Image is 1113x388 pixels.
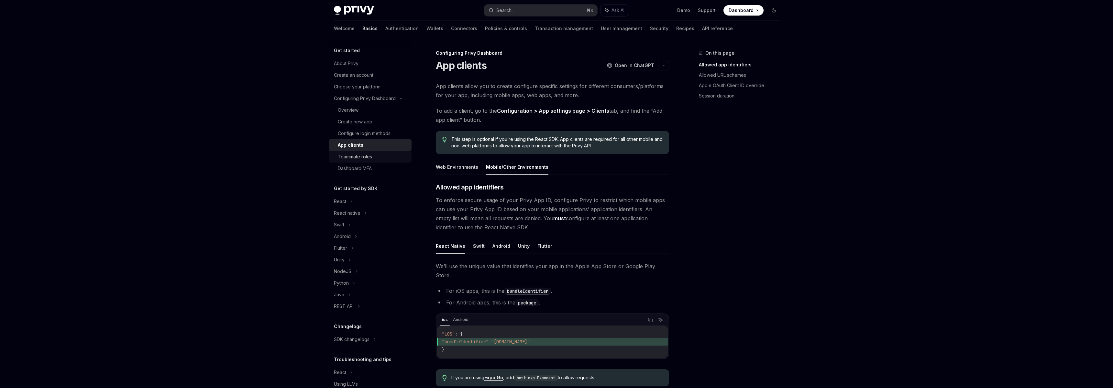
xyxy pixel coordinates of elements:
[334,6,374,15] img: dark logo
[334,198,346,205] div: React
[496,6,514,14] div: Search...
[484,375,503,381] a: Expo Go
[699,60,784,70] a: Allowed app identifiers
[699,80,784,91] a: Apple OAuth Client ID override
[436,262,669,280] span: We’ll use the unique value that identifies your app in the Apple App Store or Google Play Store.
[334,185,378,192] h5: Get started by SDK
[334,323,362,330] h5: Changelogs
[705,49,734,57] span: On this page
[698,7,716,14] a: Support
[436,159,478,175] button: Web Environments
[515,299,539,306] a: package
[587,8,593,13] span: ⌘ K
[504,288,551,295] code: bundleIdentifier
[426,21,443,36] a: Wallets
[334,233,351,240] div: Android
[334,279,349,287] div: Python
[334,47,360,54] h5: Get started
[338,165,372,172] div: Dashboard MFA
[334,369,346,376] div: React
[537,238,552,254] button: Flutter
[329,151,412,163] a: Teammate roles
[769,5,779,16] button: Toggle dark mode
[535,21,593,36] a: Transaction management
[612,7,624,14] span: Ask AI
[334,60,358,67] div: About Privy
[329,58,412,69] a: About Privy
[489,339,491,345] span: :
[484,5,597,16] button: Search...⌘K
[492,238,510,254] button: Android
[329,69,412,81] a: Create an account
[442,347,445,352] span: }
[334,356,391,363] h5: Troubleshooting and tips
[514,375,558,381] code: host.exp.Exponent
[440,316,450,324] div: ios
[677,7,690,14] a: Demo
[334,291,344,299] div: Java
[699,91,784,101] a: Session duration
[729,7,754,14] span: Dashboard
[334,336,369,343] div: SDK changelogs
[442,137,447,143] svg: Tip
[442,339,489,345] span: "bundleIdentifier"
[436,196,669,232] span: To enforce secure usage of your Privy App ID, configure Privy to restrict which mobile apps can u...
[334,268,351,275] div: NodeJS
[338,130,391,137] div: Configure login methods
[329,128,412,139] a: Configure login methods
[451,374,663,381] span: If you are using , add to allow requests.
[334,209,360,217] div: React native
[436,50,669,56] div: Configuring Privy Dashboard
[334,95,396,102] div: Configuring Privy Dashboard
[334,256,345,264] div: Unity
[656,316,665,324] button: Ask AI
[518,238,530,254] button: Unity
[329,163,412,174] a: Dashboard MFA
[436,60,487,71] h1: App clients
[436,82,669,100] span: App clients allow you to create configure specific settings for different consumers/platforms for...
[334,221,344,229] div: Swift
[646,316,655,324] button: Copy the contents from the code block
[699,70,784,80] a: Allowed URL schemes
[601,5,629,16] button: Ask AI
[329,116,412,128] a: Create new app
[485,21,527,36] a: Policies & controls
[329,104,412,116] a: Overview
[329,81,412,93] a: Choose your platform
[329,139,412,151] a: App clients
[455,331,463,337] span: : {
[334,302,354,310] div: REST API
[334,244,347,252] div: Flutter
[442,331,455,337] span: "iOS"
[334,380,358,388] div: Using LLMs
[385,21,419,36] a: Authentication
[451,136,663,149] span: This step is optional if you’re using the React SDK. App clients are required for all other mobil...
[436,298,669,307] li: For Android apps, this is the .
[362,21,378,36] a: Basics
[491,339,530,345] span: "[DOMAIN_NAME]"
[497,108,609,114] a: Configuration > App settings page > Clients
[338,141,363,149] div: App clients
[601,21,642,36] a: User management
[338,118,372,126] div: Create new app
[334,71,373,79] div: Create an account
[451,316,470,324] div: Android
[553,215,566,222] strong: must
[436,183,504,192] span: Allowed app identifiers
[723,5,764,16] a: Dashboard
[676,21,694,36] a: Recipes
[436,238,465,254] button: React Native
[334,21,355,36] a: Welcome
[603,60,658,71] button: Open in ChatGPT
[338,153,372,161] div: Teammate roles
[436,286,669,295] li: For iOS apps, this is the .
[615,62,654,69] span: Open in ChatGPT
[504,288,551,294] a: bundleIdentifier
[702,21,733,36] a: API reference
[334,83,380,91] div: Choose your platform
[486,159,548,175] button: Mobile/Other Environments
[451,21,477,36] a: Connectors
[436,106,669,124] span: To add a client, go to the tab, and find the “Add app client” button.
[442,375,447,381] svg: Tip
